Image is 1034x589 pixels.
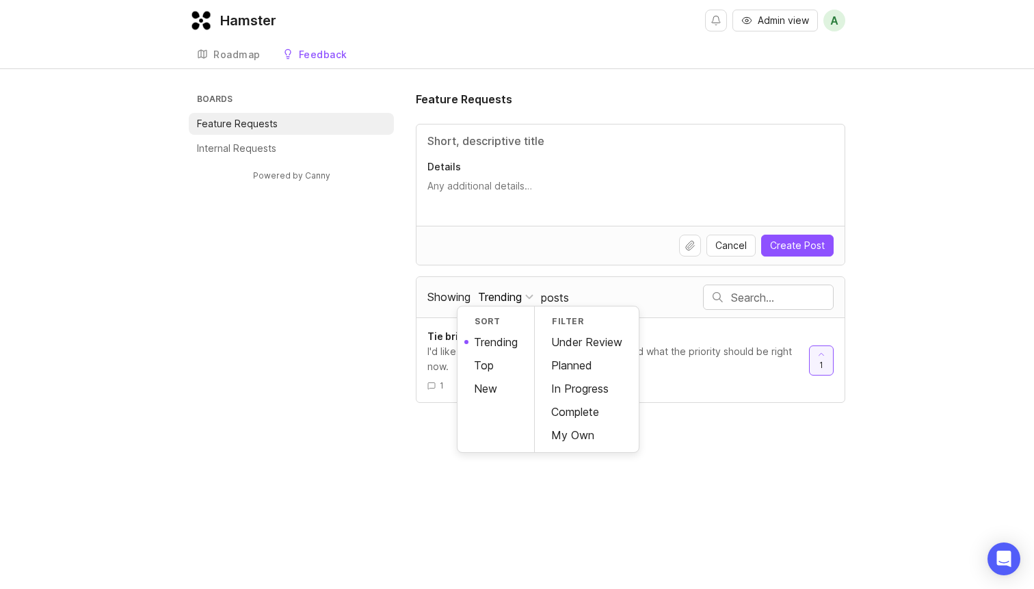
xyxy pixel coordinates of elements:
a: Roadmap [189,41,269,69]
div: Open Intercom Messenger [987,542,1020,575]
textarea: Details [427,179,834,207]
div: Feedback [299,50,347,60]
div: Top [458,354,534,377]
p: Details [427,160,834,174]
div: My Own [535,423,639,447]
button: Create Post [761,235,834,257]
button: Admin view [732,10,818,31]
span: Cancel [715,239,747,252]
div: Planned [535,354,639,377]
a: Feedback [274,41,356,69]
span: Tie briefs to OKRs [427,330,512,342]
span: 1 [819,359,823,371]
p: Feature Requests [197,117,278,131]
button: Upload file [679,235,701,257]
div: Roadmap [213,50,261,60]
button: Showing [475,288,536,306]
span: 1 [440,380,444,391]
h3: Boards [194,91,394,110]
span: Showing [427,290,470,304]
input: Search… [731,290,833,305]
div: In Progress [535,377,639,400]
div: Sort [458,312,534,330]
p: Internal Requests [197,142,276,155]
a: Powered by Canny [251,168,332,183]
button: Notifications [705,10,727,31]
div: New [458,377,534,400]
div: Trending [458,330,534,354]
a: Tie briefs to OKRsI'd like to tie briefs to OKRs so I can understand what the priority should be ... [427,329,809,391]
img: Hamster logo [189,8,213,33]
span: posts [541,290,569,305]
input: Title [427,133,834,149]
div: Filter [535,312,639,330]
button: Cancel [706,235,756,257]
h1: Feature Requests [416,91,512,107]
div: Complete [535,400,639,423]
button: A [823,10,845,31]
span: Admin view [758,14,809,27]
a: Internal Requests [189,138,394,159]
a: Feature Requests [189,113,394,135]
div: Trending [478,289,522,304]
div: Under Review [535,330,639,354]
div: Hamster [220,14,276,27]
span: A [830,12,838,29]
span: Create Post [770,239,825,252]
div: I'd like to tie briefs to OKRs so I can understand what the priority should be right now. [427,344,798,374]
button: 1 [809,345,834,376]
